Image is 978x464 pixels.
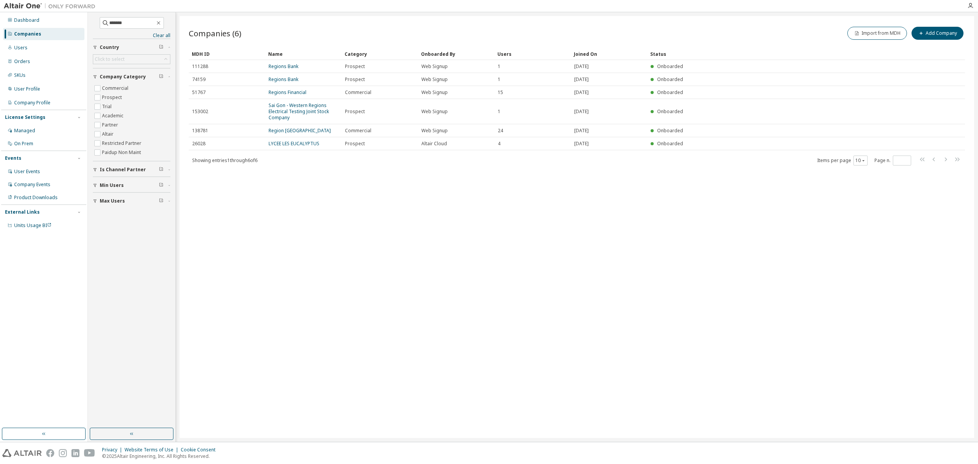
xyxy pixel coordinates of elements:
span: [DATE] [574,141,589,147]
span: Clear filter [159,198,164,204]
div: SKUs [14,72,26,78]
label: Altair [102,130,115,139]
span: Onboarded [657,76,683,83]
span: Web Signup [421,63,448,70]
div: Companies [14,31,41,37]
span: Onboarded [657,127,683,134]
a: Regions Bank [269,76,298,83]
label: Partner [102,120,120,130]
span: Clear filter [159,182,164,188]
div: On Prem [14,141,33,147]
div: License Settings [5,114,45,120]
span: 74159 [192,76,206,83]
a: LYCEE LES EUCALYPTUS [269,140,319,147]
img: Altair One [4,2,99,10]
label: Commercial [102,84,130,93]
span: Web Signup [421,128,448,134]
div: Privacy [102,447,125,453]
a: Sai Gon - Western Regions Electrical Testing Joint Stock Company [269,102,329,121]
div: Company Profile [14,100,50,106]
label: Paidup Non Maint [102,148,142,157]
span: Onboarded [657,108,683,115]
div: Users [14,45,28,51]
img: instagram.svg [59,449,67,457]
span: Prospect [345,109,365,115]
div: User Profile [14,86,40,92]
span: Commercial [345,128,371,134]
span: Clear filter [159,74,164,80]
span: Company Category [100,74,146,80]
div: Category [345,48,415,60]
span: Altair Cloud [421,141,447,147]
span: Prospect [345,141,365,147]
div: Website Terms of Use [125,447,181,453]
label: Prospect [102,93,123,102]
div: Company Events [14,182,50,188]
a: Clear all [93,32,170,39]
div: Events [5,155,21,161]
span: Companies (6) [189,28,241,39]
button: Company Category [93,68,170,85]
span: Is Channel Partner [100,167,146,173]
span: Page n. [874,156,911,165]
div: External Links [5,209,40,215]
span: Prospect [345,63,365,70]
span: 24 [498,128,503,134]
label: Trial [102,102,113,111]
label: Academic [102,111,125,120]
button: Is Channel Partner [93,161,170,178]
div: Click to select [95,56,125,62]
span: Onboarded [657,140,683,147]
button: Min Users [93,177,170,194]
p: © 2025 Altair Engineering, Inc. All Rights Reserved. [102,453,220,459]
div: Status [650,48,919,60]
span: 15 [498,89,503,96]
span: Units Usage BI [14,222,52,229]
span: 111288 [192,63,208,70]
div: Dashboard [14,17,39,23]
button: Country [93,39,170,56]
span: [DATE] [574,109,589,115]
a: Region [GEOGRAPHIC_DATA] [269,127,331,134]
div: MDH ID [192,48,262,60]
button: Max Users [93,193,170,209]
img: altair_logo.svg [2,449,42,457]
span: Prospect [345,76,365,83]
span: Showing entries 1 through 6 of 6 [192,157,257,164]
img: linkedin.svg [71,449,79,457]
span: [DATE] [574,63,589,70]
div: Name [268,48,338,60]
span: [DATE] [574,128,589,134]
span: Items per page [817,156,868,165]
div: Users [497,48,568,60]
span: 138781 [192,128,208,134]
span: Max Users [100,198,125,204]
span: Web Signup [421,89,448,96]
span: [DATE] [574,89,589,96]
div: Click to select [93,55,170,64]
div: Onboarded By [421,48,491,60]
span: Clear filter [159,167,164,173]
span: Web Signup [421,109,448,115]
button: 10 [855,157,866,164]
span: [DATE] [574,76,589,83]
span: 1 [498,63,500,70]
div: Managed [14,128,35,134]
span: Onboarded [657,89,683,96]
span: Web Signup [421,76,448,83]
a: Regions Financial [269,89,306,96]
span: Commercial [345,89,371,96]
span: 4 [498,141,500,147]
span: Clear filter [159,44,164,50]
div: Product Downloads [14,195,58,201]
button: Import from MDH [847,27,907,40]
span: Onboarded [657,63,683,70]
button: Add Company [912,27,963,40]
a: Regions Bank [269,63,298,70]
label: Restricted Partner [102,139,143,148]
span: 153002 [192,109,208,115]
span: Country [100,44,119,50]
span: 1 [498,76,500,83]
span: Min Users [100,182,124,188]
div: Cookie Consent [181,447,220,453]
